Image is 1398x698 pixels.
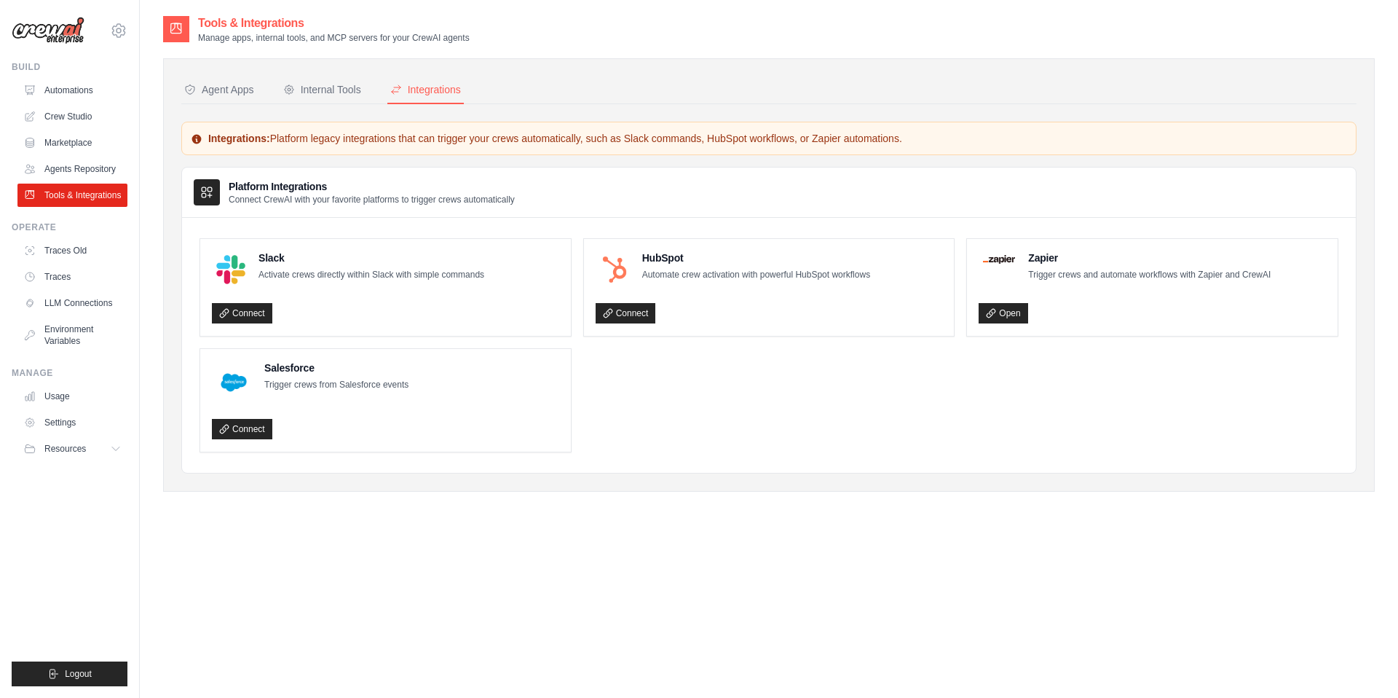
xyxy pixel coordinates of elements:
[17,291,127,315] a: LLM Connections
[979,303,1027,323] a: Open
[258,268,484,283] p: Activate crews directly within Slack with simple commands
[12,221,127,233] div: Operate
[1028,268,1271,283] p: Trigger crews and automate workflows with Zapier and CrewAI
[198,32,470,44] p: Manage apps, internal tools, and MCP servers for your CrewAI agents
[642,268,870,283] p: Automate crew activation with powerful HubSpot workflows
[17,131,127,154] a: Marketplace
[17,265,127,289] a: Traces
[600,255,629,284] img: HubSpot Logo
[65,668,92,680] span: Logout
[17,157,127,181] a: Agents Repository
[596,303,656,323] a: Connect
[229,194,515,205] p: Connect CrewAI with your favorite platforms to trigger crews automatically
[216,255,245,284] img: Slack Logo
[17,184,127,207] a: Tools & Integrations
[280,77,364,104] button: Internal Tools
[181,77,257,104] button: Agent Apps
[17,239,127,262] a: Traces Old
[198,15,470,32] h2: Tools & Integrations
[212,419,272,439] a: Connect
[983,255,1015,264] img: Zapier Logo
[283,82,361,97] div: Internal Tools
[191,131,1347,146] p: Platform legacy integrations that can trigger your crews automatically, such as Slack commands, H...
[184,82,254,97] div: Agent Apps
[264,361,408,375] h4: Salesforce
[216,365,251,400] img: Salesforce Logo
[208,133,270,144] strong: Integrations:
[17,318,127,353] a: Environment Variables
[258,251,484,265] h4: Slack
[264,378,408,393] p: Trigger crews from Salesforce events
[12,61,127,73] div: Build
[642,251,870,265] h4: HubSpot
[17,385,127,408] a: Usage
[17,105,127,128] a: Crew Studio
[17,79,127,102] a: Automations
[229,179,515,194] h3: Platform Integrations
[12,17,84,44] img: Logo
[390,82,461,97] div: Integrations
[17,437,127,460] button: Resources
[17,411,127,434] a: Settings
[12,662,127,686] button: Logout
[44,443,86,455] span: Resources
[212,303,272,323] a: Connect
[12,367,127,379] div: Manage
[1028,251,1271,265] h4: Zapier
[387,77,464,104] button: Integrations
